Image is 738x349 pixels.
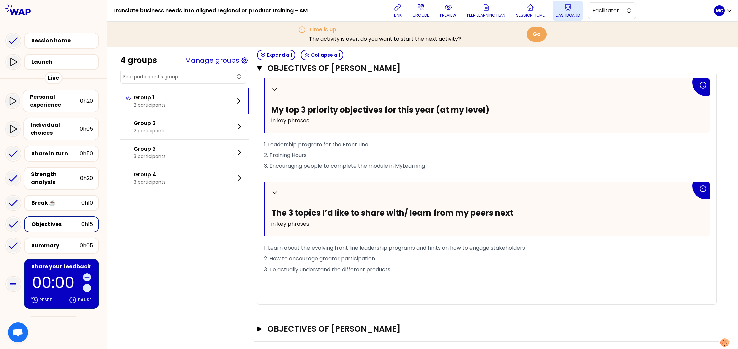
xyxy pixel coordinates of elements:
div: 0h05 [80,242,93,250]
span: 1. Learn about the evolving front line leadership programs and hints on how to engage stakeholders [264,244,525,252]
p: 00:00 [32,275,80,290]
div: 0h15 [81,220,93,228]
div: Session home [31,37,96,45]
p: Peer learning plan [467,13,505,18]
button: QRCODE [410,1,432,21]
div: Live [45,72,63,84]
p: Reset [39,297,52,303]
p: Dashboard [556,13,580,18]
button: MC [714,5,733,16]
input: Find participant's group [123,73,235,80]
span: 2. Training Hours [264,151,307,159]
div: Session finished [27,316,80,328]
div: Share in turn [31,150,80,158]
p: preview [440,13,456,18]
p: MC [716,7,723,14]
button: Peer learning plan [464,1,508,21]
span: 3. Encouraging people to complete the module in MyLearning [264,162,425,170]
p: QRCODE [412,13,429,18]
div: Break ☕️ [31,199,81,207]
p: 2 participants [134,127,166,134]
span: The 3 topics I’d like to share with/ learn from my peers next [271,207,513,218]
span: My top 3 priority objectives for this year (at my level) [271,104,489,115]
button: Expand all [257,50,295,60]
p: Group 4 [134,171,166,179]
span: 2. How to encourage greater participation. [264,255,376,263]
p: Group 1 [134,94,166,102]
div: 0h20 [80,97,93,105]
span: 1. Leadership program for the Front Line [264,141,368,148]
p: 2 participants [134,102,166,108]
p: 3 participants [134,153,166,160]
h3: Time is up [309,26,461,34]
span: 3. To actually understand the different products. [264,266,391,273]
div: Ouvrir le chat [8,322,28,342]
p: Pause [78,297,92,303]
button: Objectives of [PERSON_NAME] [257,324,717,334]
button: Dashboard [553,1,583,21]
button: Manage groups [185,56,239,65]
div: Objectives [31,220,81,228]
button: link [391,1,404,21]
div: Launch [31,58,96,66]
div: Personal experience [30,93,80,109]
button: Session home [513,1,547,21]
h3: Objectives of [PERSON_NAME] [267,63,694,74]
button: Go [527,27,547,42]
span: in key phrases [271,220,309,228]
button: Objectives of [PERSON_NAME] [257,63,717,74]
div: 0h10 [81,199,93,207]
button: preview [437,1,459,21]
p: link [394,13,402,18]
p: The activity is over, do you want to start the next activity? [309,35,461,43]
span: in key phrases [271,117,309,124]
div: 0h50 [80,150,93,158]
h3: Objectives of [PERSON_NAME] [267,324,694,334]
p: 3 participants [134,179,166,185]
p: Group 3 [134,145,166,153]
div: 4 groups [120,55,157,66]
button: Facilitator [588,2,636,19]
div: Individual choices [31,121,80,137]
div: Summary [31,242,80,250]
span: Facilitator [592,7,622,15]
p: Session home [516,13,545,18]
div: Strength analysis [31,170,80,186]
button: Collapse all [301,50,343,60]
div: Share your feedback [31,263,93,271]
div: 0h20 [80,174,93,182]
div: 0h05 [80,125,93,133]
p: Group 2 [134,119,166,127]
